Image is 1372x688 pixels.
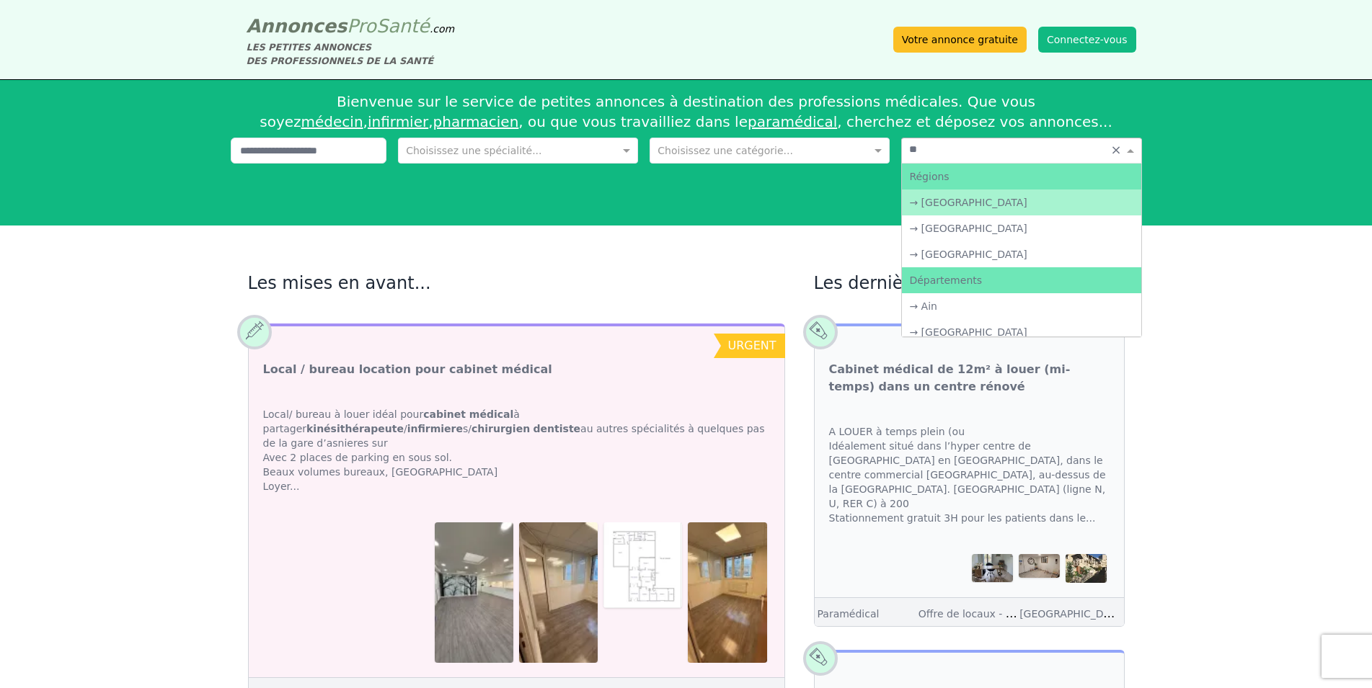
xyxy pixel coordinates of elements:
[814,272,1125,295] h2: Les dernières annonces...
[263,361,552,378] a: Local / bureau location pour cabinet médical
[347,15,376,37] span: Pro
[902,267,1141,293] div: Départements
[902,241,1141,267] div: → [GEOGRAPHIC_DATA]
[301,113,363,130] a: médecin
[902,164,1141,189] div: Régions
[815,410,1124,540] div: A LOUER à temps plein (ou Idéalement situé dans l’hyper centre de [GEOGRAPHIC_DATA] en [GEOGRAPHI...
[407,423,463,434] strong: infirmiere
[247,40,455,68] div: LES PETITES ANNONCES DES PROFESSIONNELS DE LA SANTÉ
[306,423,404,434] strong: kinési
[748,113,837,130] a: paramédical
[430,23,454,35] span: .com
[1019,554,1060,578] img: Cabinet médical de 12m² à louer (mi-temps) dans un centre rénové
[534,423,581,434] strong: dentiste
[435,522,513,662] img: Local / bureau location pour cabinet médical
[902,189,1141,215] div: → [GEOGRAPHIC_DATA]
[902,215,1141,241] div: → [GEOGRAPHIC_DATA]
[519,522,598,662] img: Local / bureau location pour cabinet médical
[901,163,1141,337] ng-dropdown-panel: Options list
[893,27,1027,53] a: Votre annonce gratuite
[1111,143,1123,158] span: Clear all
[972,554,1013,581] img: Cabinet médical de 12m² à louer (mi-temps) dans un centre rénové
[818,608,880,620] a: Paramédical
[249,393,784,508] div: Local/ bureau à louer idéal pour à partager / s/ au autres spécialités à quelques pas de la gare ...
[247,15,455,37] a: AnnoncesProSanté.com
[603,522,682,608] img: Local / bureau location pour cabinet médical
[902,293,1141,319] div: → Ain
[829,361,1110,396] a: Cabinet médical de 12m² à louer (mi-temps) dans un centre rénové
[1019,607,1149,620] a: [GEOGRAPHIC_DATA] (78)
[340,423,404,434] strong: thérapeute
[368,113,428,130] a: infirmier
[231,86,1142,138] div: Bienvenue sur le service de petites annonces à destination des professions médicales. Que vous so...
[376,15,430,37] span: Santé
[902,319,1141,345] div: → [GEOGRAPHIC_DATA]
[231,169,1142,184] div: Affiner la recherche...
[1066,554,1107,582] img: Cabinet médical de 12m² à louer (mi-temps) dans un centre rénové
[248,272,785,295] h2: Les mises en avant...
[727,339,776,352] span: urgent
[472,423,530,434] strong: chirurgien
[423,408,513,420] strong: cabinet médical
[919,607,1050,620] a: Offre de locaux - Clientèle
[1038,27,1136,53] button: Connectez-vous
[247,15,348,37] span: Annonces
[688,522,766,662] img: Local / bureau location pour cabinet médical
[433,113,519,130] a: pharmacien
